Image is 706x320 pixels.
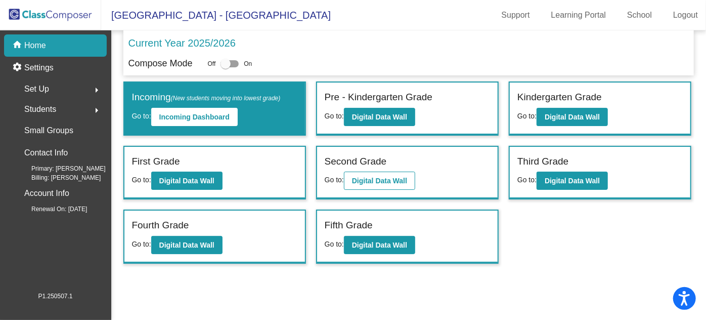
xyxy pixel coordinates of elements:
button: Digital Data Wall [151,236,223,254]
a: Learning Portal [543,7,614,23]
p: Current Year 2025/2026 [128,35,236,51]
mat-icon: settings [12,62,24,74]
label: Kindergarten Grade [517,90,602,105]
p: Contact Info [24,146,68,160]
button: Digital Data Wall [344,108,415,126]
label: First Grade [132,154,180,169]
label: Fifth Grade [325,218,373,233]
p: Compose Mode [128,57,193,70]
p: Home [24,39,46,52]
button: Digital Data Wall [537,108,608,126]
label: Second Grade [325,154,387,169]
span: Go to: [132,112,151,120]
span: Go to: [325,240,344,248]
b: Digital Data Wall [159,241,214,249]
span: Go to: [325,112,344,120]
p: Settings [24,62,54,74]
b: Digital Data Wall [352,113,407,121]
b: Digital Data Wall [159,177,214,185]
b: Incoming Dashboard [159,113,230,121]
mat-icon: arrow_right [91,104,103,116]
span: [GEOGRAPHIC_DATA] - [GEOGRAPHIC_DATA] [101,7,331,23]
mat-icon: arrow_right [91,84,103,96]
a: School [619,7,660,23]
span: Billing: [PERSON_NAME] [15,173,101,182]
a: Support [494,7,538,23]
span: Go to: [325,176,344,184]
b: Digital Data Wall [545,177,600,185]
button: Digital Data Wall [537,172,608,190]
p: Small Groups [24,124,73,138]
button: Incoming Dashboard [151,108,238,126]
button: Digital Data Wall [344,172,415,190]
span: Set Up [24,82,49,96]
span: Off [208,59,216,68]
span: Renewal On: [DATE] [15,205,87,214]
mat-icon: home [12,39,24,52]
b: Digital Data Wall [352,177,407,185]
label: Fourth Grade [132,218,189,233]
label: Third Grade [517,154,568,169]
button: Digital Data Wall [151,172,223,190]
span: Go to: [132,176,151,184]
span: Go to: [132,240,151,248]
span: Go to: [517,112,537,120]
label: Incoming [132,90,281,105]
b: Digital Data Wall [545,113,600,121]
span: Primary: [PERSON_NAME] [15,164,106,173]
span: On [244,59,252,68]
b: Digital Data Wall [352,241,407,249]
label: Pre - Kindergarten Grade [325,90,432,105]
span: (New students moving into lowest grade) [171,95,281,102]
p: Account Info [24,186,69,201]
a: Logout [665,7,706,23]
span: Students [24,102,56,116]
button: Digital Data Wall [344,236,415,254]
span: Go to: [517,176,537,184]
